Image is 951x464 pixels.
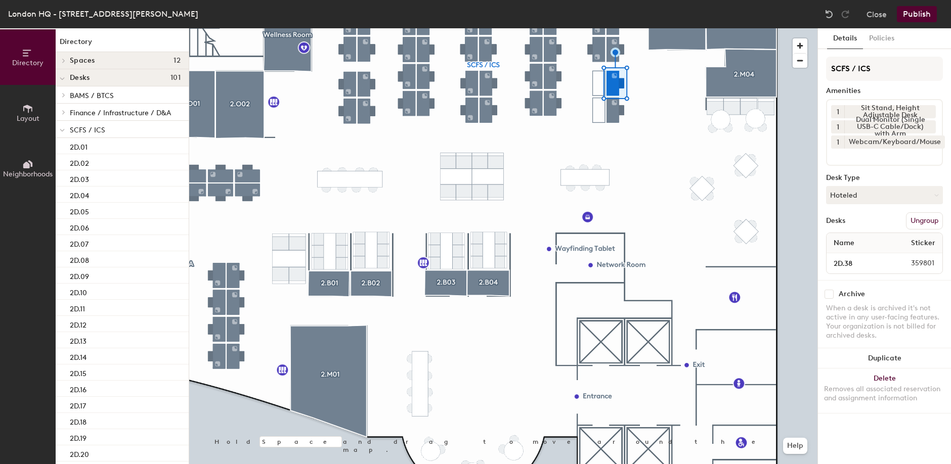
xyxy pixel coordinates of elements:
[844,135,945,149] div: Webcam/Keyboard/Mouse
[70,447,89,459] p: 2D.20
[56,36,189,52] h1: Directory
[70,189,89,200] p: 2D.04
[12,59,44,67] span: Directory
[839,290,865,298] div: Archive
[844,105,936,118] div: Sit Stand, Height Adjustable Desk
[897,6,937,22] button: Publish
[818,368,951,413] button: DeleteRemoves all associated reservation and assignment information
[906,212,943,229] button: Ungroup
[840,9,850,19] img: Redo
[70,126,105,134] span: SCFS / ICS
[70,366,87,378] p: 2D.15
[70,399,86,410] p: 2D.17
[827,28,863,49] button: Details
[70,350,87,362] p: 2D.14
[826,304,943,340] div: When a desk is archived it's not active in any user-facing features. Your organization is not bil...
[70,302,85,313] p: 2D.11
[837,107,839,117] span: 1
[831,105,844,118] button: 1
[867,6,887,22] button: Close
[824,385,945,403] div: Removes all associated reservation and assignment information
[3,170,53,178] span: Neighborhoods
[826,174,943,182] div: Desk Type
[70,156,89,168] p: 2D.02
[829,256,887,270] input: Unnamed desk
[70,205,89,216] p: 2D.05
[70,109,171,117] span: Finance / Infrastructure / D&A
[831,135,844,149] button: 1
[70,172,89,184] p: 2D.03
[844,120,936,133] div: Dual Monitor (Single USB-C Cable/Dock) with Arm
[70,91,114,100] span: BAMS / BTCS
[17,114,39,123] span: Layout
[70,383,87,394] p: 2D.16
[70,57,95,65] span: Spaces
[70,318,87,330] p: 2D.12
[70,140,88,152] p: 2D.01
[70,269,89,281] p: 2D.09
[837,122,839,132] span: 1
[70,74,90,82] span: Desks
[824,9,834,19] img: Undo
[887,258,940,269] span: 359801
[863,28,900,49] button: Policies
[826,186,943,204] button: Hoteled
[831,120,844,133] button: 1
[829,234,859,252] span: Name
[70,431,87,443] p: 2D.19
[174,57,181,65] span: 12
[826,217,845,225] div: Desks
[8,8,198,20] div: London HQ - [STREET_ADDRESS][PERSON_NAME]
[70,415,87,427] p: 2D.18
[783,438,807,454] button: Help
[70,237,89,249] p: 2D.07
[70,286,87,297] p: 2D.10
[170,74,181,82] span: 101
[818,348,951,368] button: Duplicate
[70,334,87,346] p: 2D.13
[70,221,89,233] p: 2D.06
[837,137,839,148] span: 1
[826,87,943,95] div: Amenities
[70,253,89,265] p: 2D.08
[906,234,940,252] span: Sticker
